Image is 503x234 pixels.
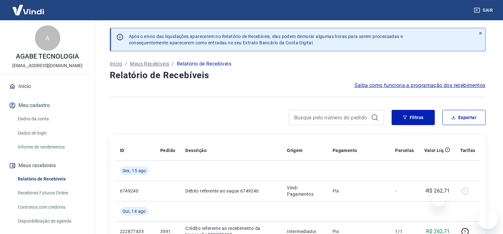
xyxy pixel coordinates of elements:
iframe: Fechar mensagem [432,193,445,206]
a: Informe de rendimentos [15,141,87,154]
p: / [172,60,174,68]
p: / [125,60,127,68]
p: 6749240 [120,188,150,194]
a: Meus Recebíveis [130,60,169,68]
span: Sex, 15 ago [122,168,146,174]
a: Início [8,79,87,93]
p: AGABE TECNOLOGIA [16,53,79,60]
button: Meu cadastro [8,98,87,112]
p: Parcelas [395,147,414,154]
p: Débito referente ao saque 6749240 [185,188,277,194]
a: Contratos com credores [15,201,87,214]
a: Disponibilização de agenda [15,215,87,228]
button: Filtros [392,110,435,125]
p: Valor Líq. [424,147,445,154]
h4: Relatório de Recebíveis [110,69,486,82]
p: [EMAIL_ADDRESS][DOMAIN_NAME] [12,62,83,69]
a: Dados da conta [15,112,87,125]
p: Descrição [185,147,207,154]
input: Busque pelo número do pedido [294,113,368,122]
p: Tarifas [460,147,475,154]
button: Exportar [442,110,486,125]
a: Saiba como funciona a programação dos recebimentos [354,82,486,89]
img: Vindi [8,0,49,20]
iframe: Botão para abrir a janela de mensagens [478,209,498,229]
p: Após o envio das liquidações aparecerem no Relatório de Recebíveis, elas podem demorar algumas ho... [129,33,403,46]
a: Início [110,60,122,68]
a: Relatório de Recebíveis [15,173,87,186]
a: Dados de login [15,127,87,140]
p: Relatório de Recebíveis [177,60,231,68]
button: Meus recebíveis [8,159,87,173]
p: Pix [333,188,385,194]
a: Recebíveis Futuros Online [15,187,87,199]
p: Pedido [160,147,175,154]
p: Vindi Pagamentos [287,185,322,197]
span: Qui, 14 ago [122,208,146,214]
button: Sair [473,4,495,16]
div: A [35,25,60,51]
p: Pagamento [333,147,357,154]
p: ID [120,147,124,154]
p: Origem [287,147,302,154]
p: -R$ 262,71 [425,187,450,195]
p: - [395,188,414,194]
